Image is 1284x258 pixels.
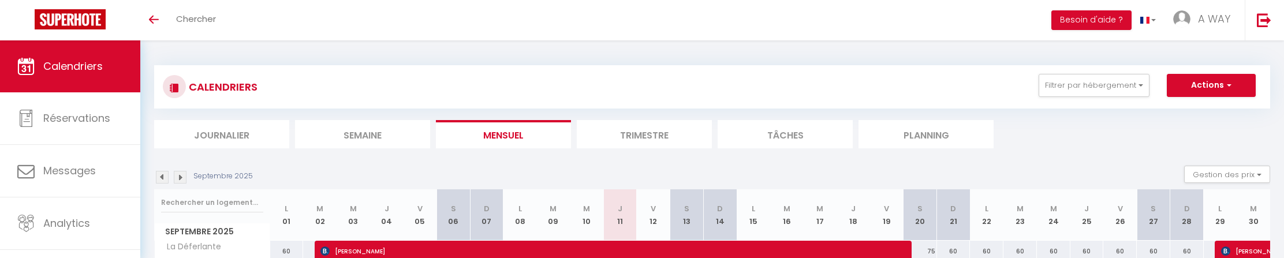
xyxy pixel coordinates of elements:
span: Calendriers [43,59,103,73]
abbr: D [484,203,490,214]
h3: CALENDRIERS [186,74,257,100]
li: Semaine [295,120,430,148]
span: A WAY [1198,12,1230,26]
span: La Déferlante [156,241,224,253]
li: Trimestre [577,120,712,148]
abbr: V [417,203,423,214]
button: Gestion des prix [1184,166,1270,183]
th: 27 [1137,189,1170,241]
th: 25 [1070,189,1104,241]
abbr: L [285,203,288,214]
abbr: L [985,203,988,214]
img: logout [1257,13,1271,27]
li: Planning [859,120,994,148]
abbr: S [917,203,923,214]
input: Rechercher un logement... [161,192,263,213]
th: 08 [503,189,537,241]
span: Chercher [176,13,216,25]
abbr: M [550,203,557,214]
abbr: M [1017,203,1024,214]
abbr: M [783,203,790,214]
li: Tâches [718,120,853,148]
abbr: M [583,203,590,214]
iframe: Chat [1235,206,1275,249]
li: Journalier [154,120,289,148]
abbr: V [1118,203,1123,214]
th: 18 [837,189,870,241]
abbr: L [1218,203,1222,214]
span: Messages [43,163,96,178]
button: Actions [1167,74,1256,97]
abbr: D [1184,203,1190,214]
th: 16 [770,189,804,241]
th: 09 [537,189,570,241]
abbr: M [1250,203,1257,214]
abbr: S [1151,203,1156,214]
span: Analytics [43,216,90,230]
abbr: J [385,203,389,214]
abbr: M [316,203,323,214]
abbr: J [851,203,856,214]
th: 17 [804,189,837,241]
button: Besoin d'aide ? [1051,10,1132,30]
th: 06 [436,189,470,241]
th: 12 [637,189,670,241]
th: 21 [937,189,971,241]
abbr: M [1050,203,1057,214]
th: 22 [970,189,1003,241]
abbr: J [618,203,622,214]
th: 29 [1204,189,1237,241]
img: ... [1173,10,1190,28]
th: 14 [703,189,737,241]
th: 26 [1103,189,1137,241]
abbr: M [816,203,823,214]
span: Réservations [43,111,110,125]
abbr: J [1084,203,1089,214]
abbr: M [350,203,357,214]
th: 30 [1237,189,1270,241]
th: 07 [470,189,503,241]
th: 04 [370,189,404,241]
abbr: L [752,203,755,214]
button: Filtrer par hébergement [1039,74,1149,97]
abbr: S [451,203,456,214]
abbr: L [518,203,522,214]
p: Septembre 2025 [193,171,253,182]
th: 02 [303,189,337,241]
abbr: V [884,203,889,214]
th: 23 [1003,189,1037,241]
li: Mensuel [436,120,571,148]
abbr: V [651,203,656,214]
th: 15 [737,189,770,241]
th: 24 [1037,189,1070,241]
abbr: D [717,203,723,214]
abbr: D [950,203,956,214]
th: 01 [270,189,304,241]
th: 10 [570,189,603,241]
th: 03 [337,189,370,241]
th: 20 [904,189,937,241]
th: 11 [603,189,637,241]
th: 28 [1170,189,1204,241]
img: Super Booking [35,9,106,29]
abbr: S [684,203,689,214]
th: 19 [870,189,904,241]
th: 05 [404,189,437,241]
th: 13 [670,189,704,241]
span: Septembre 2025 [155,223,270,240]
